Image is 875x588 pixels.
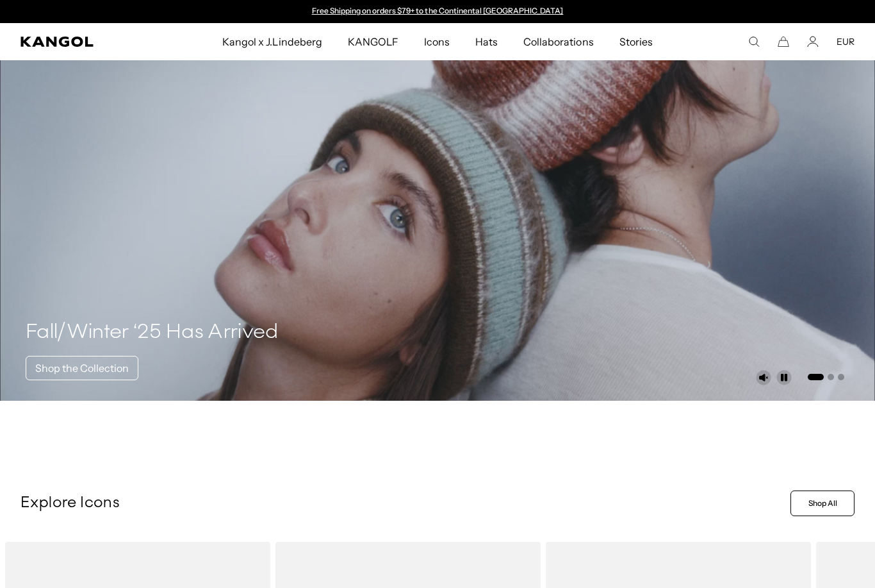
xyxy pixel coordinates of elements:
[778,36,789,47] button: Cart
[306,6,569,17] div: 1 of 2
[424,23,450,60] span: Icons
[312,6,564,15] a: Free Shipping on orders $79+ to the Continental [GEOGRAPHIC_DATA]
[776,370,792,385] button: Pause
[790,491,855,516] a: Shop All
[807,36,819,47] a: Account
[619,23,653,60] span: Stories
[748,36,760,47] summary: Search here
[838,374,844,380] button: Go to slide 3
[828,374,834,380] button: Go to slide 2
[335,23,411,60] a: KANGOLF
[607,23,666,60] a: Stories
[20,37,147,47] a: Kangol
[411,23,462,60] a: Icons
[511,23,606,60] a: Collaborations
[348,23,398,60] span: KANGOLF
[462,23,511,60] a: Hats
[306,6,569,17] div: Announcement
[306,6,569,17] slideshow-component: Announcement bar
[523,23,593,60] span: Collaborations
[475,23,498,60] span: Hats
[222,23,322,60] span: Kangol x J.Lindeberg
[209,23,335,60] a: Kangol x J.Lindeberg
[756,370,771,385] button: Unmute
[837,36,855,47] button: EUR
[26,320,279,346] h4: Fall/Winter ‘25 Has Arrived
[20,494,785,513] p: Explore Icons
[26,356,138,380] a: Shop the Collection
[808,374,824,380] button: Go to slide 1
[806,371,844,382] ul: Select a slide to show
